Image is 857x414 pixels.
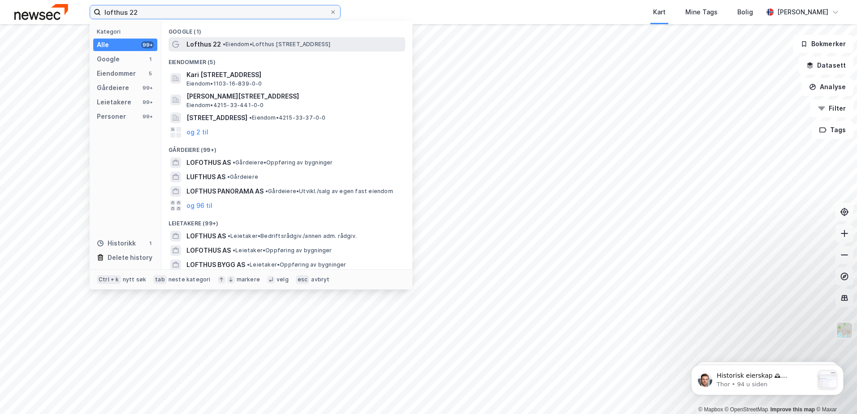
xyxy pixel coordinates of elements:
div: tab [153,275,167,284]
div: Mine Tags [685,7,718,17]
div: Historikk [97,238,136,249]
div: Gårdeiere [97,82,129,93]
div: Alle [97,39,109,50]
div: 1 [147,56,154,63]
div: Personer [97,111,126,122]
button: Analyse [801,78,853,96]
div: nytt søk [123,276,147,283]
div: 5 [147,70,154,77]
div: avbryt [311,276,329,283]
div: 99+ [141,41,154,48]
iframe: Intercom notifications melding [678,347,857,410]
span: • [228,233,230,239]
div: 1 [147,240,154,247]
input: Søk på adresse, matrikkel, gårdeiere, leietakere eller personer [101,5,329,19]
span: LOFTHUS PANORAMA AS [186,186,264,197]
div: Google (1) [161,21,412,37]
div: esc [296,275,310,284]
span: Gårdeiere • Utvikl./salg av egen fast eiendom [265,188,393,195]
span: • [247,261,250,268]
span: Eiendom • 4215-33-441-0-0 [186,102,264,109]
span: Leietaker • Bedriftsrådgiv./annen adm. rådgiv. [228,233,357,240]
div: Eiendommer [97,68,136,79]
span: Kari [STREET_ADDRESS] [186,69,402,80]
span: LUFTHUS AS [186,172,225,182]
span: [PERSON_NAME][STREET_ADDRESS] [186,91,402,102]
span: Eiendom • 1103-16-839-0-0 [186,80,262,87]
span: LOFOTHUS AS [186,157,231,168]
button: og 2 til [186,127,208,138]
span: LOFOTHUS AS [186,245,231,256]
div: markere [237,276,260,283]
span: Lofthus 22 [186,39,221,50]
div: Leietakere (99+) [161,213,412,229]
button: og 96 til [186,200,212,211]
span: Gårdeiere [227,173,258,181]
a: Mapbox [698,406,723,413]
div: Bolig [737,7,753,17]
div: 99+ [141,113,154,120]
span: Gårdeiere • Oppføring av bygninger [233,159,333,166]
span: • [227,173,230,180]
div: neste kategori [169,276,211,283]
button: Filter [810,99,853,117]
span: Leietaker • Oppføring av bygninger [233,247,332,254]
span: Eiendom • 4215-33-37-0-0 [249,114,326,121]
a: Improve this map [770,406,815,413]
span: LOFTHUS AS [186,231,226,241]
div: velg [277,276,289,283]
div: 99+ [141,84,154,91]
div: [PERSON_NAME] [777,7,828,17]
div: Delete history [108,252,152,263]
div: 99+ [141,99,154,106]
span: Leietaker • Oppføring av bygninger [247,261,346,268]
a: OpenStreetMap [725,406,768,413]
span: Eiendom • Lofthus [STREET_ADDRESS] [223,41,331,48]
div: Leietakere [97,97,131,108]
span: LOFTHUS BYGG AS [186,259,245,270]
div: Ctrl + k [97,275,121,284]
span: • [249,114,252,121]
img: Z [836,322,853,339]
span: • [233,159,235,166]
div: Kart [653,7,666,17]
button: Datasett [799,56,853,74]
div: Eiendommer (5) [161,52,412,68]
div: Google [97,54,120,65]
button: Tags [812,121,853,139]
span: • [223,41,225,47]
div: Kategori [97,28,157,35]
div: Gårdeiere (99+) [161,139,412,155]
img: newsec-logo.f6e21ccffca1b3a03d2d.png [14,4,68,20]
span: [STREET_ADDRESS] [186,112,247,123]
span: • [265,188,268,194]
button: Bokmerker [793,35,853,53]
span: • [233,247,235,254]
